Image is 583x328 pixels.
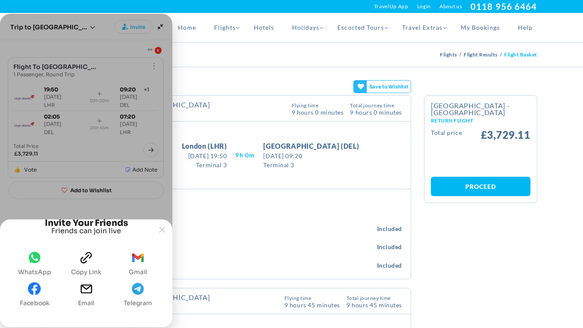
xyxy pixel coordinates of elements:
[182,141,227,151] span: London (LHR)
[65,256,377,263] h4: 2 checked bag
[65,263,377,270] p: Max weight 23 kg
[283,13,328,42] a: Holidays
[284,296,340,301] span: Flying Time
[431,118,530,123] small: Return Flight
[504,43,537,67] li: Flight Basket
[182,160,227,169] span: Terminal 3
[64,237,377,245] h4: 1 cabin bag
[64,227,377,233] p: Fits beneath the seat ahead of yours
[377,225,402,233] span: Included
[292,103,344,108] span: Flying Time
[377,261,402,270] span: Included
[509,13,537,42] a: Help
[284,301,340,308] span: 9 Hours 45 Minutes
[263,151,359,160] span: [DATE] 09:20
[353,80,412,93] gamitee-button: Get your friends' opinions
[292,108,344,116] span: 9 Hours 0 Minutes
[263,160,359,169] span: Terminal 3
[431,177,530,196] a: Proceed
[440,51,459,58] a: Flights
[377,243,402,251] span: Included
[393,13,452,42] a: Travel Extras
[431,147,530,168] iframe: PayPal Message 1
[245,13,283,42] a: Hotels
[350,108,402,116] span: 9 hours 0 Minutes
[169,13,205,42] a: Home
[205,13,244,42] a: Flights
[431,130,462,140] small: Total Price
[182,151,227,160] span: [DATE] 19:50
[350,103,402,108] span: Total Journey Time
[64,219,377,227] h4: 1 personal item
[235,151,255,159] span: 9H 0M
[431,102,530,123] h2: [GEOGRAPHIC_DATA] - [GEOGRAPHIC_DATA]
[263,141,359,151] span: [GEOGRAPHIC_DATA] (DEL)
[55,196,402,204] h4: Included baggage
[346,301,402,308] span: 9 hours 45 Minutes
[346,296,402,301] span: Total Journey Time
[471,1,537,12] a: 0118 956 6464
[481,130,530,140] span: £3,729.11
[464,51,500,58] a: Flight Results
[328,13,393,42] a: Escorted Tours
[452,13,509,42] a: My Bookings
[55,204,402,214] p: The total baggage included in the price
[64,245,377,251] p: 55 x 35 x 25 cm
